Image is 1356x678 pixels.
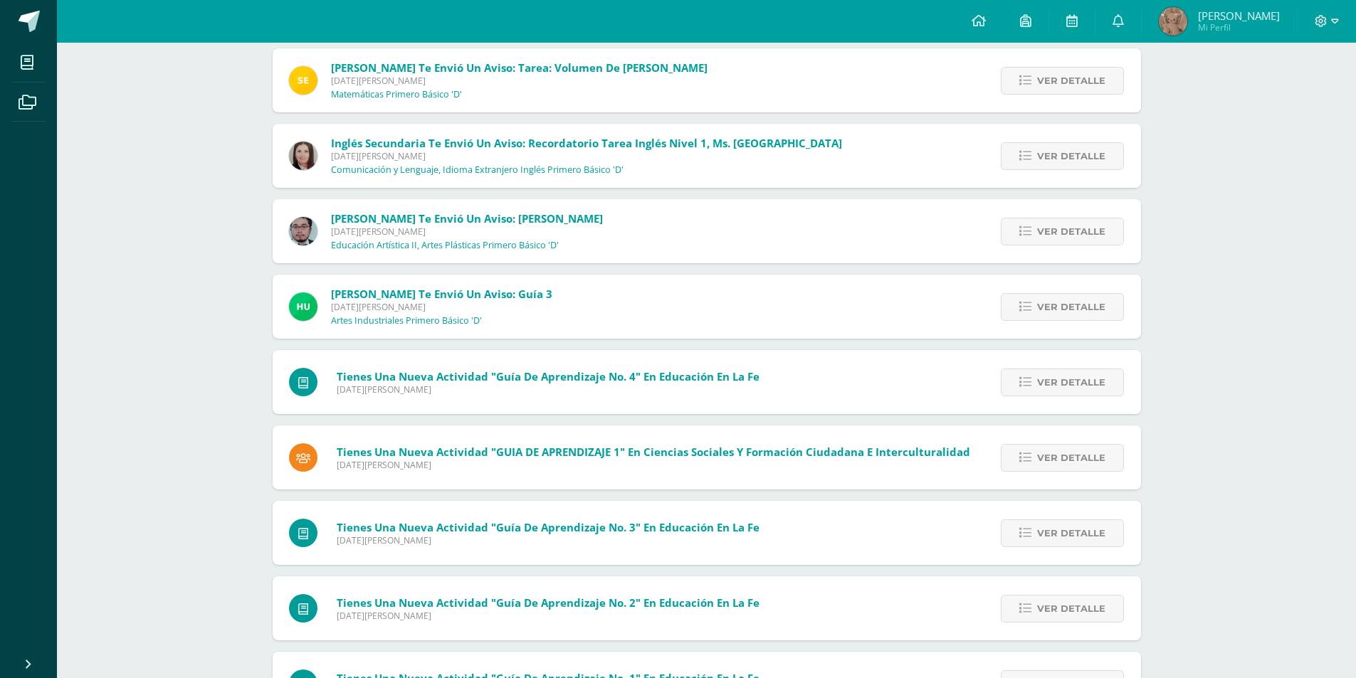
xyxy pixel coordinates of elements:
[337,610,760,622] span: [DATE][PERSON_NAME]
[1037,68,1105,94] span: Ver detalle
[337,445,970,459] span: Tienes una nueva actividad "GUIA DE APRENDIZAJE 1" En Ciencias Sociales y Formación Ciudadana e I...
[331,287,552,301] span: [PERSON_NAME] te envió un aviso: Guía 3
[1037,369,1105,396] span: Ver detalle
[337,520,760,534] span: Tienes una nueva actividad "Guía de Aprendizaje No. 3" En Educación en la Fe
[337,369,760,383] span: Tienes una nueva actividad "Guía de Aprendizaje No. 4" En Educación en la Fe
[331,89,462,100] p: Matemáticas Primero Básico 'D'
[289,292,317,321] img: fd23069c3bd5c8dde97a66a86ce78287.png
[331,301,552,313] span: [DATE][PERSON_NAME]
[289,217,317,245] img: 5fac68162d5e1b6fbd390a6ac50e103d.png
[289,142,317,170] img: 8af0450cf43d44e38c4a1497329761f3.png
[331,211,603,226] span: [PERSON_NAME] te envió un aviso: [PERSON_NAME]
[1037,595,1105,622] span: Ver detalle
[337,534,760,546] span: [DATE][PERSON_NAME]
[331,240,559,251] p: Educación Artística II, Artes Plásticas Primero Básico 'D'
[337,383,760,396] span: [DATE][PERSON_NAME]
[337,459,970,471] span: [DATE][PERSON_NAME]
[331,150,842,162] span: [DATE][PERSON_NAME]
[337,595,760,610] span: Tienes una nueva actividad "Guía de Aprendizaje No. 2" En Educación en la Fe
[331,136,842,150] span: Inglés Secundaria te envió un aviso: Recordatorio tarea inglés Nivel 1, Ms. [GEOGRAPHIC_DATA]
[1159,7,1187,36] img: 67a3ee5be09eb7eedf428c1a72d31e06.png
[1037,520,1105,546] span: Ver detalle
[1037,218,1105,245] span: Ver detalle
[1037,294,1105,320] span: Ver detalle
[1037,445,1105,471] span: Ver detalle
[1198,9,1280,23] span: [PERSON_NAME]
[331,60,708,75] span: [PERSON_NAME] te envió un aviso: Tarea: Volumen de [PERSON_NAME]
[331,75,708,87] span: [DATE][PERSON_NAME]
[331,226,603,238] span: [DATE][PERSON_NAME]
[331,315,482,327] p: Artes Industriales Primero Básico 'D'
[331,164,624,176] p: Comunicación y Lenguaje, Idioma Extranjero Inglés Primero Básico 'D'
[1037,143,1105,169] span: Ver detalle
[289,66,317,95] img: 03c2987289e60ca238394da5f82a525a.png
[1198,21,1280,33] span: Mi Perfil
